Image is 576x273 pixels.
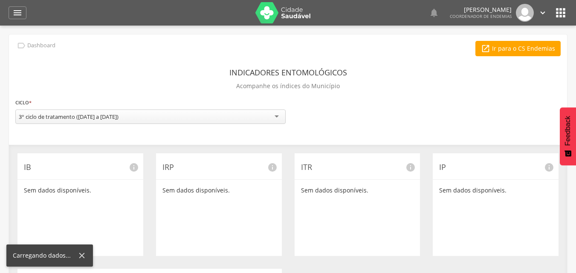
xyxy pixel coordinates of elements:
[538,8,547,17] i: 
[19,113,119,121] div: 3° ciclo de tratamento ([DATE] a [DATE])
[236,80,340,92] p: Acompanhe os índices do Município
[162,186,275,195] p: Sem dados disponíveis.
[544,162,554,172] i: info
[15,98,32,107] label: Ciclo
[554,6,567,20] i: 
[450,13,512,19] span: Coordenador de Endemias
[560,107,576,165] button: Feedback - Mostrar pesquisa
[229,65,347,80] header: Indicadores Entomológicos
[538,4,547,22] a: 
[267,162,278,172] i: info
[429,8,439,18] i: 
[475,41,561,56] a: Ir para o CS Endemias
[405,162,416,172] i: info
[129,162,139,172] i: info
[439,162,552,173] p: IP
[301,186,414,195] p: Sem dados disponíveis.
[24,186,137,195] p: Sem dados disponíveis.
[564,116,572,146] span: Feedback
[24,162,137,173] p: IB
[162,162,275,173] p: IRP
[301,162,414,173] p: ITR
[13,251,77,260] div: Carregando dados...
[27,42,55,49] p: Dashboard
[481,44,490,53] i: 
[429,4,439,22] a: 
[12,8,23,18] i: 
[450,7,512,13] p: [PERSON_NAME]
[439,186,552,195] p: Sem dados disponíveis.
[17,41,26,50] i: 
[9,6,26,19] a: 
